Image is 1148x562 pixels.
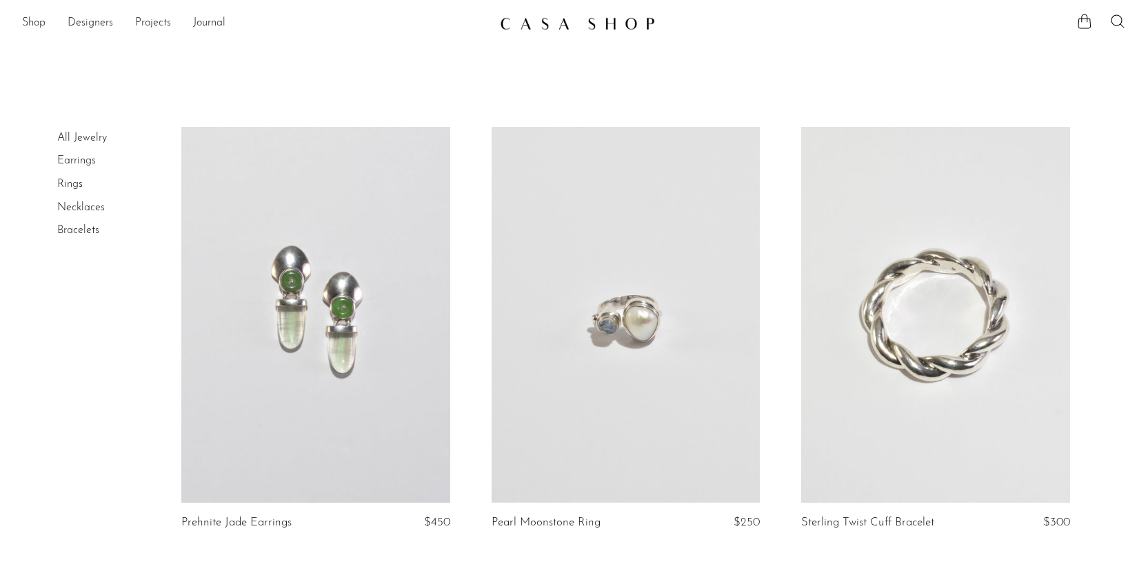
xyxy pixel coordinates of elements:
[181,516,292,529] a: Prehnite Jade Earrings
[734,516,760,528] span: $250
[57,132,107,143] a: All Jewelry
[22,12,489,35] nav: Desktop navigation
[57,225,99,236] a: Bracelets
[68,14,113,32] a: Designers
[193,14,225,32] a: Journal
[801,516,934,529] a: Sterling Twist Cuff Bracelet
[57,179,83,190] a: Rings
[492,516,601,529] a: Pearl Moonstone Ring
[1043,516,1070,528] span: $300
[135,14,171,32] a: Projects
[57,202,105,213] a: Necklaces
[57,155,96,166] a: Earrings
[22,14,46,32] a: Shop
[424,516,450,528] span: $450
[22,12,489,35] ul: NEW HEADER MENU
